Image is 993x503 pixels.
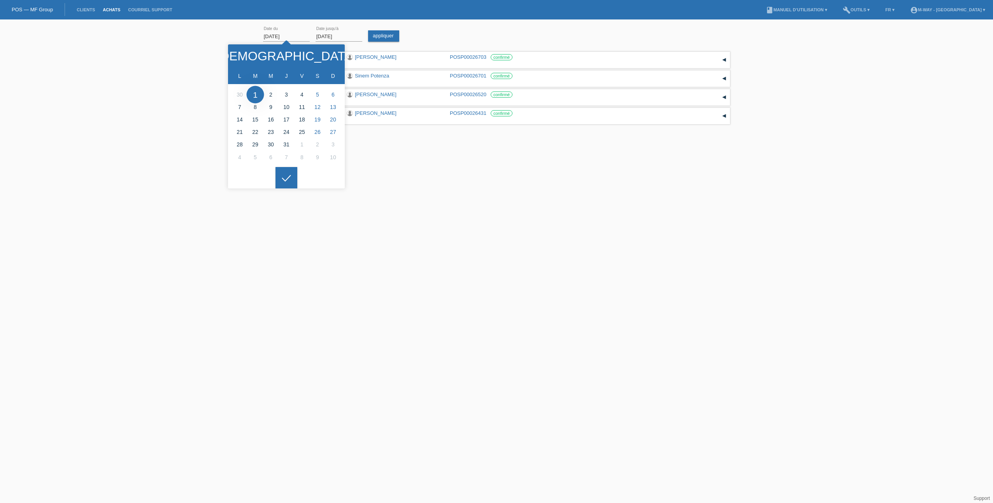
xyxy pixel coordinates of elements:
[491,110,512,116] label: confirmé
[355,91,396,97] a: [PERSON_NAME]
[355,54,396,60] a: [PERSON_NAME]
[368,30,399,42] a: appliquer
[974,496,990,501] a: Support
[906,7,989,12] a: account_circlem-way - [GEOGRAPHIC_DATA] ▾
[217,50,356,62] div: [DEMOGRAPHIC_DATA]
[491,91,512,98] label: confirmé
[762,7,831,12] a: bookManuel d’utilisation ▾
[718,73,730,84] div: étendre/coller
[491,54,512,60] label: confirmé
[843,6,851,14] i: build
[124,7,176,12] a: Courriel Support
[450,73,486,79] a: POSP00026701
[355,73,389,79] a: Sinem Potenza
[491,73,512,79] label: confirmé
[73,7,99,12] a: Clients
[910,6,918,14] i: account_circle
[718,54,730,66] div: étendre/coller
[718,91,730,103] div: étendre/coller
[839,7,874,12] a: buildOutils ▾
[450,54,486,60] a: POSP00026703
[881,7,898,12] a: FR ▾
[718,110,730,122] div: étendre/coller
[450,110,486,116] a: POSP00026431
[766,6,774,14] i: book
[355,110,396,116] a: [PERSON_NAME]
[12,7,53,12] a: POS — MF Group
[99,7,124,12] a: Achats
[450,91,486,97] a: POSP00026520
